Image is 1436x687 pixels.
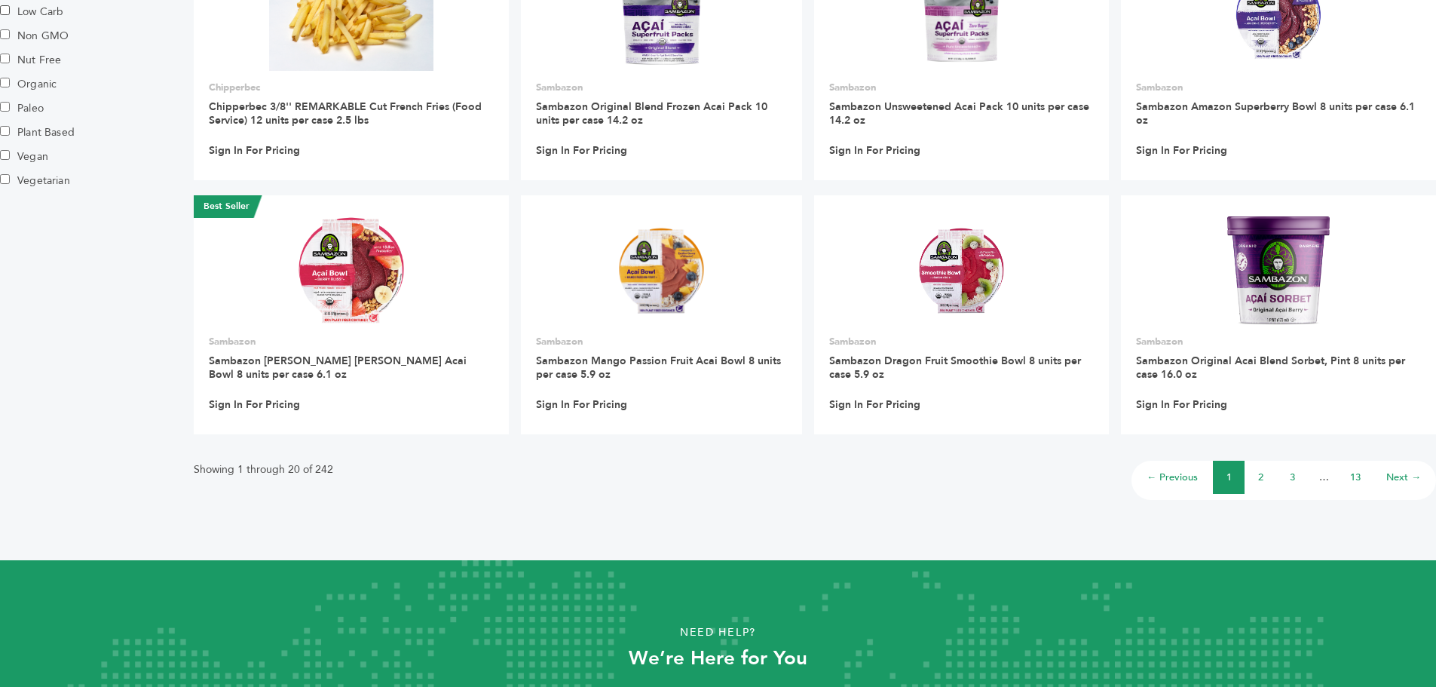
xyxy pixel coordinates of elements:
[194,461,333,479] p: Showing 1 through 20 of 242
[829,398,920,412] a: Sign In For Pricing
[829,354,1081,382] a: Sambazon Dragon Fruit Smoothie Bowl 8 units per case 5.9 oz
[1386,471,1421,484] a: Next →
[1350,471,1361,484] a: 13
[1258,471,1263,484] a: 2
[209,100,482,127] a: Chipperbec 3/8'' REMARKABLE Cut French Fries (Food Service) 12 units per case 2.5 lbs
[629,645,807,672] strong: We’re Here for You
[209,354,467,382] a: Sambazon [PERSON_NAME] [PERSON_NAME] Acai Bowl 8 units per case 6.1 oz
[536,100,767,127] a: Sambazon Original Blend Frozen Acai Pack 10 units per case 14.2 oz
[1136,81,1421,94] p: Sambazon
[1290,471,1295,484] a: 3
[536,354,781,382] a: Sambazon Mango Passion Fruit Acai Bowl 8 units per case 5.9 oz
[209,144,300,158] a: Sign In For Pricing
[1136,100,1415,127] a: Sambazon Amazon Superberry Bowl 8 units per case 6.1 oz
[1308,461,1340,494] li: …
[536,81,787,94] p: Sambazon
[72,621,1364,644] p: Need Help?
[536,335,787,348] p: Sambazon
[829,144,920,158] a: Sign In For Pricing
[209,81,494,94] p: Chipperbec
[607,216,716,326] img: Sambazon Mango Passion Fruit Acai Bowl 8 units per case 5.9 oz
[829,81,1094,94] p: Sambazon
[1227,216,1329,325] img: Sambazon Original Acai Blend Sorbet, Pint 8 units per case 16.0 oz
[1226,471,1232,484] a: 1
[297,216,406,326] img: Sambazon Berry Bliss Acai Bowl 8 units per case 6.1 oz
[829,335,1094,348] p: Sambazon
[209,335,494,348] p: Sambazon
[536,398,627,412] a: Sign In For Pricing
[907,216,1016,326] img: Sambazon Dragon Fruit Smoothie Bowl 8 units per case 5.9 oz
[1147,471,1198,484] a: ← Previous
[209,398,300,412] a: Sign In For Pricing
[829,100,1089,127] a: Sambazon Unsweetened Acai Pack 10 units per case 14.2 oz
[1136,335,1421,348] p: Sambazon
[1136,144,1227,158] a: Sign In For Pricing
[1136,354,1405,382] a: Sambazon Original Acai Blend Sorbet, Pint 8 units per case 16.0 oz
[536,144,627,158] a: Sign In For Pricing
[1136,398,1227,412] a: Sign In For Pricing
